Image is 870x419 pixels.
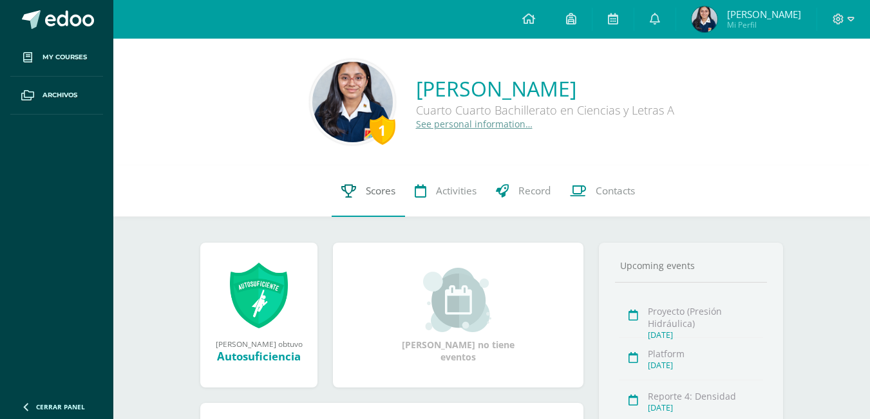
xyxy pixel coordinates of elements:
div: [PERSON_NAME] no tiene eventos [394,268,523,363]
div: [DATE] [648,330,763,340]
span: Cerrar panel [36,402,85,411]
span: Contacts [596,184,635,198]
div: Upcoming events [615,259,767,272]
div: Cuarto Cuarto Bachillerato en Ciencias y Letras A [416,102,674,118]
div: Platform [648,348,763,360]
div: [DATE] [648,402,763,413]
a: Archivos [10,77,103,115]
a: My courses [10,39,103,77]
a: [PERSON_NAME] [416,75,674,102]
span: Mi Perfil [727,19,801,30]
div: [PERSON_NAME] obtuvo [213,339,305,349]
div: 1 [370,115,395,145]
a: Record [486,165,560,217]
span: My courses [43,52,87,62]
a: Scores [332,165,405,217]
span: [PERSON_NAME] [727,8,801,21]
span: Record [518,184,551,198]
div: Proyecto (Presión Hidráulica) [648,305,763,330]
img: 2a9e972e57122f6a79f587713fe641ef.png [692,6,717,32]
img: 9ce509121a3a606e7d0ba4fa2db40e53.png [312,62,393,142]
a: Contacts [560,165,645,217]
a: See personal information… [416,118,533,130]
a: Activities [405,165,486,217]
div: Autosuficiencia [213,349,305,364]
span: Activities [436,184,477,198]
div: Reporte 4: Densidad [648,390,763,402]
div: [DATE] [648,360,763,371]
span: Scores [366,184,395,198]
span: Archivos [43,90,77,100]
img: event_small.png [423,268,493,332]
